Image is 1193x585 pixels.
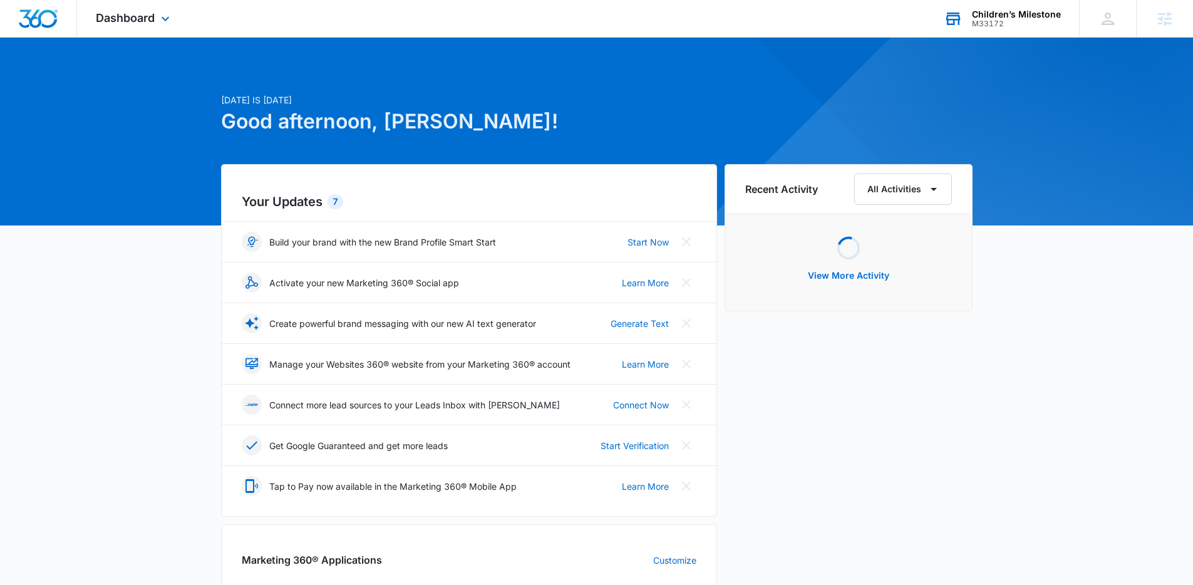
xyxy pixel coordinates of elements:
div: 7 [328,194,343,209]
button: All Activities [854,173,952,205]
button: Close [676,395,696,415]
button: Close [676,232,696,252]
p: Connect more lead sources to your Leads Inbox with [PERSON_NAME] [269,398,560,412]
p: Activate your new Marketing 360® Social app [269,276,459,289]
p: Build your brand with the new Brand Profile Smart Start [269,236,496,249]
a: Learn More [622,276,669,289]
p: [DATE] is [DATE] [221,93,717,106]
a: Start Now [627,236,669,249]
h2: Your Updates [242,192,696,211]
p: Manage your Websites 360® website from your Marketing 360® account [269,358,571,371]
button: Close [676,435,696,455]
a: Customize [653,554,696,567]
h1: Good afternoon, [PERSON_NAME]! [221,106,717,137]
a: Learn More [622,480,669,493]
h2: Marketing 360® Applications [242,552,382,567]
p: Get Google Guaranteed and get more leads [269,439,448,452]
h6: Recent Activity [745,182,818,197]
button: View More Activity [795,261,902,291]
button: Close [676,354,696,374]
p: Tap to Pay now available in the Marketing 360® Mobile App [269,480,517,493]
button: Close [676,272,696,292]
a: Learn More [622,358,669,371]
span: Dashboard [96,11,155,24]
button: Close [676,476,696,496]
div: account id [972,19,1061,28]
div: account name [972,9,1061,19]
a: Connect Now [613,398,669,412]
a: Generate Text [611,317,669,330]
p: Create powerful brand messaging with our new AI text generator [269,317,536,330]
a: Start Verification [601,439,669,452]
button: Close [676,313,696,333]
